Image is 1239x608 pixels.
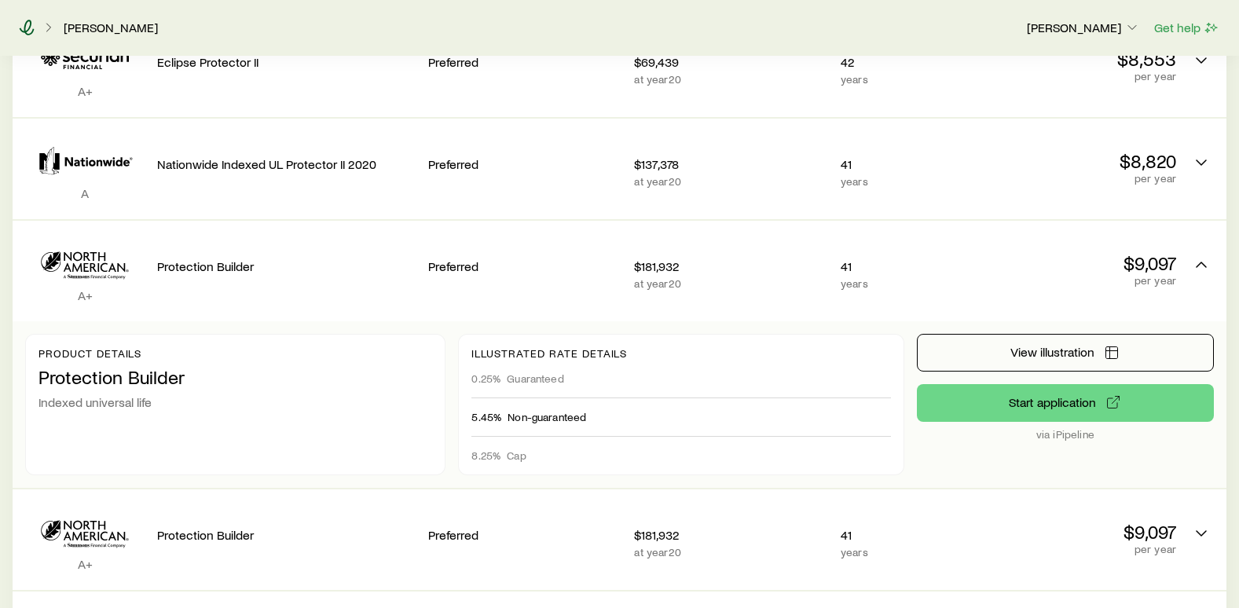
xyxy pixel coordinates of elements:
button: via iPipeline [917,384,1214,422]
p: Preferred [428,54,622,70]
span: 8.25% [471,449,500,462]
button: Get help [1153,19,1220,37]
p: $181,932 [634,258,828,274]
p: A+ [25,83,145,99]
p: Illustrated rate details [471,347,890,360]
span: Guaranteed [507,372,564,385]
p: at year 20 [634,546,828,559]
p: [PERSON_NAME] [1027,20,1140,35]
p: per year [982,172,1176,185]
p: $69,439 [634,54,828,70]
p: Indexed universal life [38,394,432,410]
p: Nationwide Indexed UL Protector II 2020 [157,156,416,172]
p: Protection Builder [38,366,432,388]
span: Non-guaranteed [508,411,586,423]
a: [PERSON_NAME] [63,20,159,35]
p: years [841,73,970,86]
p: $8,553 [982,48,1176,70]
p: at year 20 [634,73,828,86]
p: Protection Builder [157,258,416,274]
span: 5.45% [471,411,501,423]
p: Preferred [428,156,622,172]
p: Preferred [428,527,622,543]
p: at year 20 [634,175,828,188]
p: per year [982,543,1176,555]
p: 41 [841,258,970,274]
p: 42 [841,54,970,70]
p: $9,097 [982,521,1176,543]
p: $137,378 [634,156,828,172]
p: A [25,185,145,201]
p: per year [982,70,1176,82]
p: A+ [25,288,145,303]
p: Product details [38,347,432,360]
button: [PERSON_NAME] [1026,19,1141,38]
p: A+ [25,556,145,572]
p: Protection Builder [157,527,416,543]
span: Cap [507,449,526,462]
span: 0.25% [471,372,500,385]
p: 41 [841,156,970,172]
p: per year [982,274,1176,287]
p: Preferred [428,258,622,274]
p: at year 20 [634,277,828,290]
span: View illustration [1010,346,1094,358]
p: Eclipse Protector II [157,54,416,70]
p: $9,097 [982,252,1176,274]
p: via iPipeline [917,428,1214,441]
p: years [841,175,970,188]
p: years [841,277,970,290]
p: years [841,546,970,559]
p: $181,932 [634,527,828,543]
p: 41 [841,527,970,543]
p: $8,820 [982,150,1176,172]
button: View illustration [917,334,1214,372]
